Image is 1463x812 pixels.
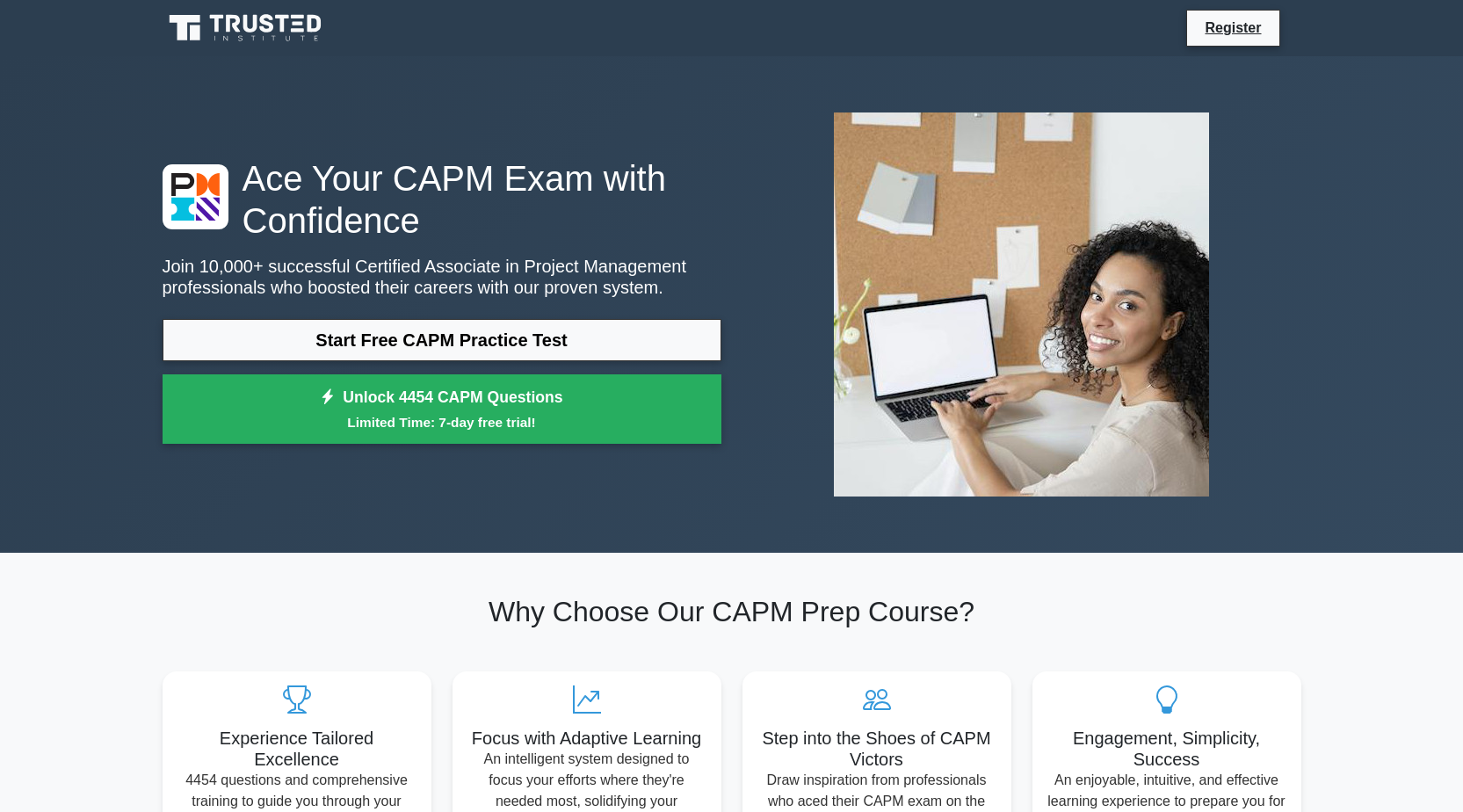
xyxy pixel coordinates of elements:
p: Join 10,000+ successful Certified Associate in Project Management professionals who boosted their... [163,256,721,298]
h2: Why Choose Our CAPM Prep Course? [163,595,1301,628]
a: Start Free CAPM Practice Test [163,319,721,361]
h5: Engagement, Simplicity, Success [1047,728,1287,770]
a: Unlock 4454 CAPM QuestionsLimited Time: 7-day free trial! [163,374,721,445]
h1: Ace Your CAPM Exam with Confidence [163,157,721,242]
h5: Experience Tailored Excellence [177,728,417,770]
h5: Focus with Adaptive Learning [467,728,707,749]
small: Limited Time: 7-day free trial! [185,412,699,432]
h5: Step into the Shoes of CAPM Victors [757,728,997,770]
a: Register [1194,17,1271,39]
